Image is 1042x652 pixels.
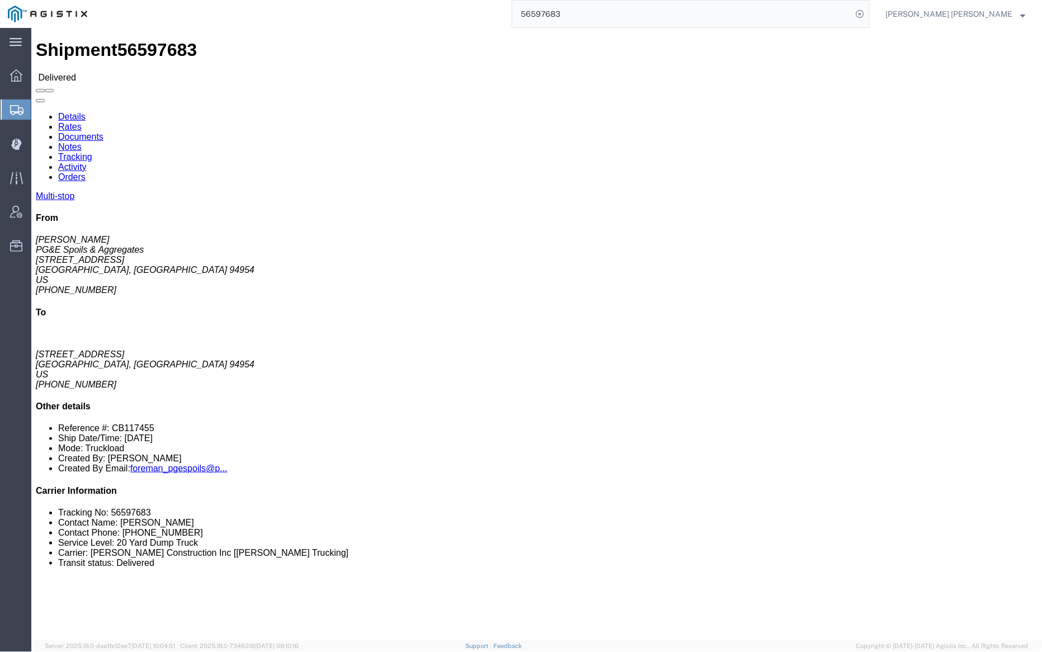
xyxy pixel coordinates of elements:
span: [DATE] 08:10:16 [255,642,299,649]
span: Copyright © [DATE]-[DATE] Agistix Inc., All Rights Reserved [856,641,1029,651]
iframe: FS Legacy Container [31,28,1042,640]
img: logo [8,6,87,22]
span: [DATE] 10:04:51 [131,642,175,649]
button: [PERSON_NAME] [PERSON_NAME] [885,7,1026,21]
span: Kayte Bray Dogali [886,8,1013,20]
input: Search for shipment number, reference number [512,1,852,27]
span: Client: 2025.18.0-7346316 [180,642,299,649]
a: Support [466,642,494,649]
a: Feedback [493,642,522,649]
span: Server: 2025.18.0-daa1fe12ee7 [45,642,175,649]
